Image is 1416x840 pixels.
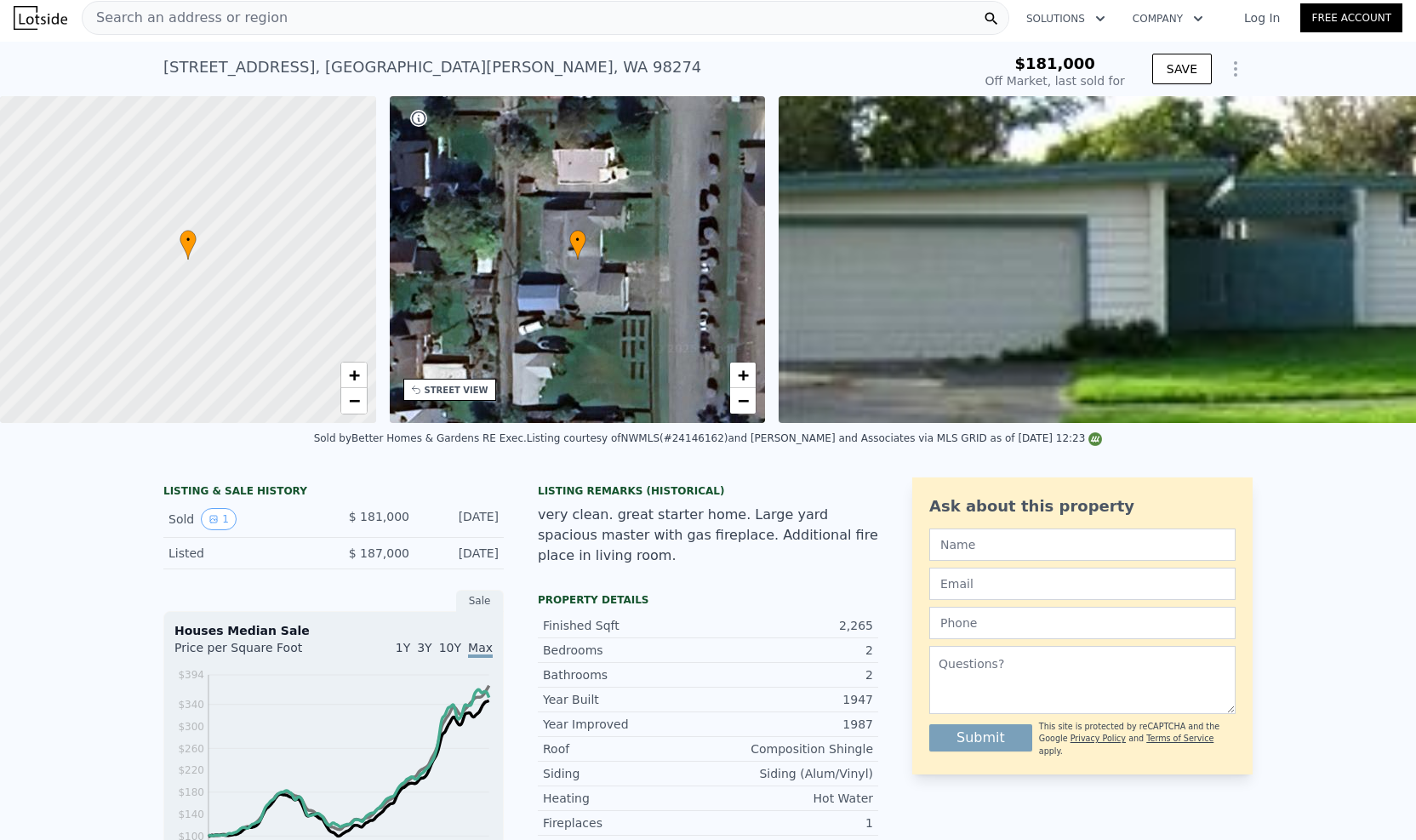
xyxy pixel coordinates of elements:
span: • [180,232,197,248]
a: Free Account [1300,3,1402,32]
img: Lotside [14,6,67,30]
tspan: $220 [178,764,204,776]
input: Name [929,529,1236,561]
span: $ 181,000 [349,510,409,523]
span: − [738,390,749,411]
span: • [569,232,586,248]
a: Privacy Policy [1071,734,1126,743]
div: [DATE] [423,508,499,530]
div: Sale [456,590,504,612]
div: [STREET_ADDRESS] , [GEOGRAPHIC_DATA][PERSON_NAME] , WA 98274 [163,55,701,79]
div: Off Market, last sold for [985,72,1125,89]
div: 1987 [708,716,873,733]
div: 2,265 [708,617,873,634]
a: Zoom in [341,363,367,388]
div: Listing courtesy of NWMLS (#24146162) and [PERSON_NAME] and Associates via MLS GRID as of [DATE] ... [527,432,1103,444]
tspan: $300 [178,721,204,733]
div: 2 [708,666,873,683]
span: Search an address or region [83,8,288,28]
div: Year Improved [543,716,708,733]
div: LISTING & SALE HISTORY [163,484,504,501]
button: View historical data [201,508,237,530]
span: Max [468,641,493,658]
div: Finished Sqft [543,617,708,634]
button: Submit [929,724,1032,751]
a: Zoom in [730,363,756,388]
img: NWMLS Logo [1088,432,1102,446]
tspan: $394 [178,669,204,681]
div: STREET VIEW [425,384,488,397]
div: Listed [168,545,320,562]
div: Listing Remarks (Historical) [538,484,878,498]
div: [DATE] [423,545,499,562]
div: Bathrooms [543,666,708,683]
a: Terms of Service [1146,734,1213,743]
tspan: $140 [178,809,204,820]
div: Houses Median Sale [174,622,493,639]
span: 3Y [417,641,431,654]
div: Sold [168,508,320,530]
div: • [180,230,197,260]
tspan: $260 [178,743,204,755]
a: Log In [1224,9,1300,26]
div: Ask about this property [929,494,1236,518]
span: − [348,390,359,411]
span: $ 187,000 [349,546,409,560]
div: Sold by Better Homes & Gardens RE Exec . [314,432,527,444]
span: + [738,364,749,386]
span: 10Y [439,641,461,654]
tspan: $180 [178,786,204,798]
span: + [348,364,359,386]
div: 1947 [708,691,873,708]
div: 1 [708,814,873,831]
div: Year Built [543,691,708,708]
div: Price per Square Foot [174,639,334,666]
div: • [569,230,586,260]
div: Siding (Alum/Vinyl) [708,765,873,782]
a: Zoom out [341,388,367,414]
span: 1Y [396,641,410,654]
div: Bedrooms [543,642,708,659]
button: Company [1119,3,1217,34]
a: Zoom out [730,388,756,414]
div: Composition Shingle [708,740,873,757]
div: Heating [543,790,708,807]
div: Fireplaces [543,814,708,831]
div: Siding [543,765,708,782]
button: SAVE [1152,54,1212,84]
div: Property details [538,593,878,607]
button: Solutions [1013,3,1119,34]
div: very clean. great starter home. Large yard spacious master with gas fireplace. Additional fire pl... [538,505,878,566]
input: Email [929,568,1236,600]
button: Show Options [1219,52,1253,86]
div: 2 [708,642,873,659]
tspan: $340 [178,699,204,711]
span: $181,000 [1014,54,1095,72]
div: Roof [543,740,708,757]
input: Phone [929,607,1236,639]
div: Hot Water [708,790,873,807]
div: This site is protected by reCAPTCHA and the Google and apply. [1039,721,1236,757]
